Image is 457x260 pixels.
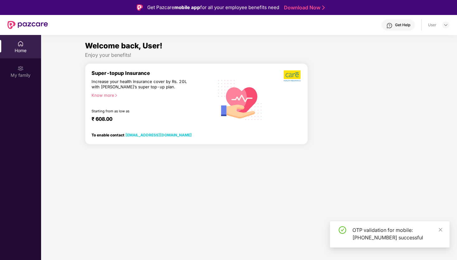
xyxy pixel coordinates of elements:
div: User [428,22,436,27]
img: svg+xml;base64,PHN2ZyB4bWxucz0iaHR0cDovL3d3dy53My5vcmcvMjAwMC9zdmciIHhtbG5zOnhsaW5rPSJodHRwOi8vd3... [214,73,266,126]
img: New Pazcare Logo [7,21,48,29]
span: check-circle [339,226,346,234]
div: Get Help [395,22,410,27]
a: [EMAIL_ADDRESS][DOMAIN_NAME] [125,133,192,137]
div: Get Pazcare for all your employee benefits need [147,4,279,11]
div: Increase your health insurance cover by Rs. 20L with [PERSON_NAME]’s super top-up plan. [92,79,187,90]
span: Welcome back, User! [85,41,163,50]
img: Stroke [322,4,325,11]
div: Enjoy your benefits! [85,52,413,58]
div: Know more [92,93,210,97]
span: close [438,228,443,232]
div: Super-topup Insurance [92,70,214,76]
img: svg+xml;base64,PHN2ZyBpZD0iSG9tZSIgeG1sbnM9Imh0dHA6Ly93d3cudzMub3JnLzIwMDAvc3ZnIiB3aWR0aD0iMjAiIG... [17,41,24,47]
div: OTP validation for mobile: [PHONE_NUMBER] successful [352,226,442,241]
span: right [114,94,118,97]
img: b5dec4f62d2307b9de63beb79f102df3.png [284,70,301,82]
img: Logo [137,4,143,11]
img: svg+xml;base64,PHN2ZyB3aWR0aD0iMjAiIGhlaWdodD0iMjAiIHZpZXdCb3g9IjAgMCAyMCAyMCIgZmlsbD0ibm9uZSIgeG... [17,65,24,71]
a: Download Now [284,4,323,11]
div: Starting from as low as [92,109,187,113]
strong: mobile app [174,4,200,10]
div: To enable contact [92,133,192,137]
div: ₹ 608.00 [92,116,208,123]
img: svg+xml;base64,PHN2ZyBpZD0iSGVscC0zMngzMiIgeG1sbnM9Imh0dHA6Ly93d3cudzMub3JnLzIwMDAvc3ZnIiB3aWR0aD... [386,22,393,29]
img: svg+xml;base64,PHN2ZyBpZD0iRHJvcGRvd24tMzJ4MzIiIHhtbG5zPSJodHRwOi8vd3d3LnczLm9yZy8yMDAwL3N2ZyIgd2... [443,22,448,27]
